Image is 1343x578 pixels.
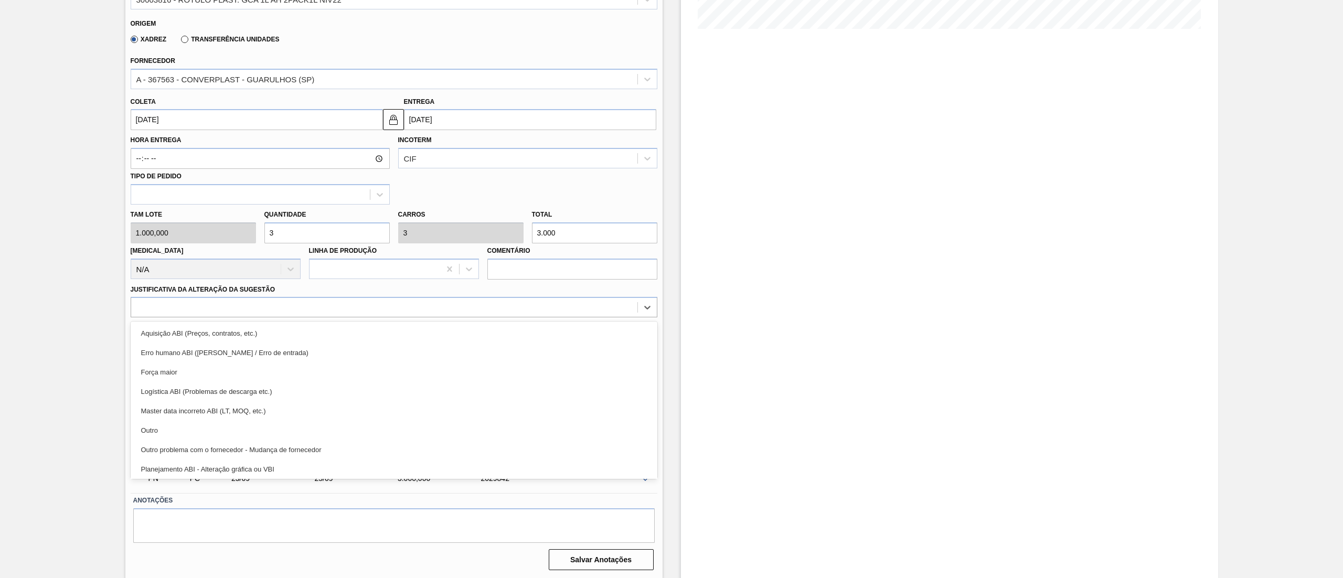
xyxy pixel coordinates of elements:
div: Outro problema com o fornecedor - Mudança de fornecedor [131,440,657,459]
label: Entrega [404,98,435,105]
label: Fornecedor [131,57,175,65]
label: Total [532,211,552,218]
div: Planejamento ABI - Alteração gráfica ou VBI [131,459,657,479]
label: Observações [131,320,657,335]
div: Força maior [131,362,657,382]
label: Carros [398,211,425,218]
input: dd/mm/yyyy [404,109,656,130]
label: Tam lote [131,207,256,222]
label: Quantidade [264,211,306,218]
div: Erro humano ABI ([PERSON_NAME] / Erro de entrada) [131,343,657,362]
div: Logística ABI (Problemas de descarga etc.) [131,382,657,401]
label: Linha de Produção [309,247,377,254]
label: Tipo de pedido [131,173,182,180]
label: Anotações [133,493,655,508]
label: Justificativa da Alteração da Sugestão [131,286,275,293]
img: locked [387,113,400,126]
div: Outro [131,421,657,440]
label: Hora Entrega [131,133,390,148]
div: Master data incorreto ABI (LT, MOQ, etc.) [131,401,657,421]
input: dd/mm/yyyy [131,109,383,130]
button: Salvar Anotações [549,549,654,570]
label: Transferência Unidades [181,36,279,43]
button: locked [383,109,404,130]
label: Origem [131,20,156,27]
div: Aquisição ABI (Preços, contratos, etc.) [131,324,657,343]
label: Coleta [131,98,156,105]
label: Xadrez [131,36,167,43]
label: [MEDICAL_DATA] [131,247,184,254]
label: Incoterm [398,136,432,144]
div: A - 367563 - CONVERPLAST - GUARULHOS (SP) [136,74,315,83]
div: CIF [404,154,417,163]
label: Comentário [487,243,657,259]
